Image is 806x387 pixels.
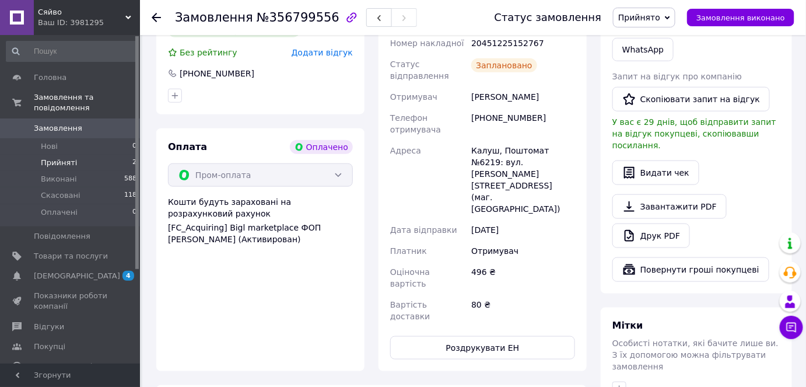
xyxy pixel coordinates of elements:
[612,87,770,111] button: Скопіювати запит на відгук
[34,123,82,134] span: Замовлення
[34,72,66,83] span: Головна
[469,240,577,262] div: Отримувач
[41,158,77,168] span: Прийняті
[469,107,577,140] div: [PHONE_NUMBER]
[495,12,602,23] div: Статус замовлення
[6,41,138,62] input: Пошук
[41,190,80,201] span: Скасовані
[612,339,779,371] span: Особисті нотатки, які бачите лише ви. З їх допомогою можна фільтрувати замовлення
[41,207,78,218] span: Оплачені
[618,13,660,22] span: Прийнято
[390,225,457,235] span: Дата відправки
[292,48,353,57] span: Додати відгук
[152,12,161,23] div: Повернутися назад
[469,140,577,219] div: Калуш, Поштомат №6219: вул. [PERSON_NAME][STREET_ADDRESS] (маг. [GEOGRAPHIC_DATA])
[612,161,699,185] button: Видати чек
[178,68,255,79] div: [PHONE_NUMBER]
[34,341,65,352] span: Покупці
[469,262,577,294] div: 496 ₴
[34,251,108,262] span: Товари та послуги
[168,196,353,245] div: Кошти будуть зараховані на розрахунковий рахунок
[34,322,64,332] span: Відгуки
[390,39,464,48] span: Номер накладної
[34,361,97,372] span: Каталог ProSale
[168,141,207,152] span: Оплата
[257,11,339,25] span: №356799556
[34,271,120,281] span: [DEMOGRAPHIC_DATA]
[612,320,643,331] span: Мітки
[390,92,437,102] span: Отримувач
[175,11,253,25] span: Замовлення
[390,336,575,360] button: Роздрукувати ЕН
[390,60,449,81] span: Статус відправлення
[687,9,794,26] button: Замовлення виконано
[124,174,136,184] span: 588
[612,194,727,219] a: Завантажити PDF
[390,300,430,321] span: Вартість доставки
[124,190,136,201] span: 118
[390,246,427,256] span: Платник
[612,117,776,150] span: У вас є 29 днів, щоб відправити запит на відгук покупцеві, скопіювавши посилання.
[612,257,769,282] button: Повернути гроші покупцеві
[41,174,77,184] span: Виконані
[180,48,237,57] span: Без рейтингу
[471,58,537,72] div: Заплановано
[696,13,785,22] span: Замовлення виконано
[290,140,353,154] div: Оплачено
[612,38,674,61] a: WhatsApp
[469,33,577,54] div: 20451225152767
[780,316,803,339] button: Чат з покупцем
[390,146,421,155] span: Адреса
[132,141,136,152] span: 0
[132,207,136,218] span: 0
[132,158,136,168] span: 2
[34,291,108,312] span: Показники роботи компанії
[38,7,125,18] span: Сяйво
[469,219,577,240] div: [DATE]
[34,92,140,113] span: Замовлення та повідомлення
[469,294,577,327] div: 80 ₴
[168,222,353,245] div: [FC_Acquiring] Bigl marketplace ФОП [PERSON_NAME] (Активирован)
[612,72,742,81] span: Запит на відгук про компанію
[122,271,134,281] span: 4
[469,86,577,107] div: [PERSON_NAME]
[390,113,441,134] span: Телефон отримувача
[390,267,430,288] span: Оціночна вартість
[612,224,690,248] a: Друк PDF
[34,231,90,242] span: Повідомлення
[41,141,58,152] span: Нові
[38,18,140,28] div: Ваш ID: 3981295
